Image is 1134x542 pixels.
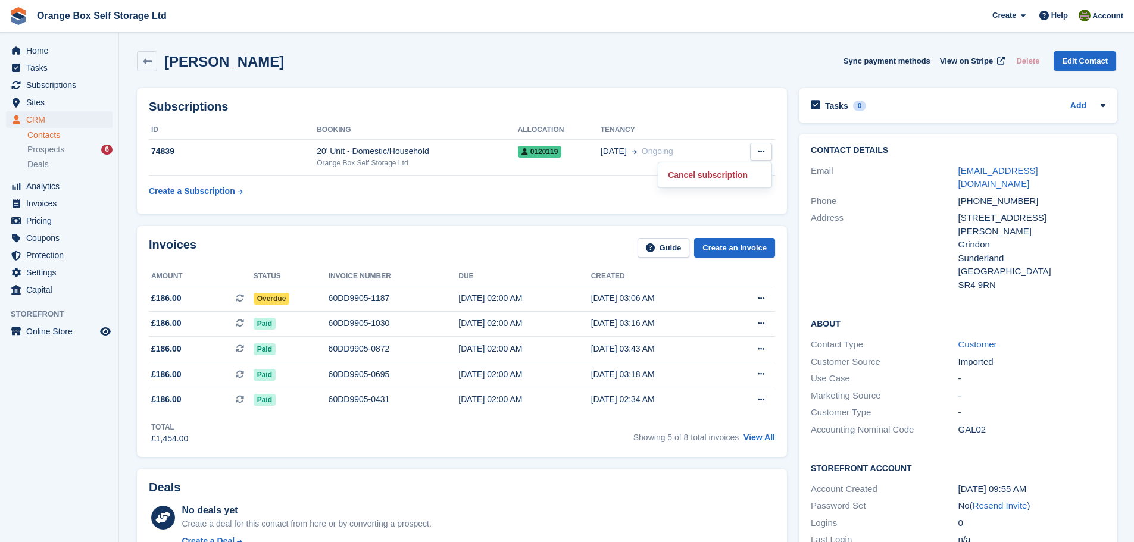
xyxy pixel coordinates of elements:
[27,144,64,155] span: Prospects
[26,42,98,59] span: Home
[26,323,98,340] span: Online Store
[254,369,276,381] span: Paid
[633,433,739,442] span: Showing 5 of 8 total invoices
[825,101,848,111] h2: Tasks
[958,355,1105,369] div: Imported
[151,393,182,406] span: £186.00
[329,317,459,330] div: 60DD9905-1030
[6,94,113,111] a: menu
[26,230,98,246] span: Coupons
[27,130,113,141] a: Contacts
[6,247,113,264] a: menu
[6,212,113,229] a: menu
[591,343,723,355] div: [DATE] 03:43 AM
[958,406,1105,419] div: -
[164,54,284,70] h2: [PERSON_NAME]
[1011,51,1044,71] button: Delete
[26,281,98,298] span: Capital
[6,178,113,195] a: menu
[743,433,775,442] a: View All
[149,180,243,202] a: Create a Subscription
[591,368,723,381] div: [DATE] 03:18 AM
[958,252,1105,265] div: Sunderland
[6,111,113,128] a: menu
[458,317,591,330] div: [DATE] 02:00 AM
[151,368,182,381] span: £186.00
[151,317,182,330] span: £186.00
[26,111,98,128] span: CRM
[11,308,118,320] span: Storefront
[1079,10,1091,21] img: Pippa White
[27,158,113,171] a: Deals
[149,145,317,158] div: 74839
[317,158,518,168] div: Orange Box Self Storage Ltd
[26,178,98,195] span: Analytics
[458,292,591,305] div: [DATE] 02:00 AM
[254,293,290,305] span: Overdue
[254,343,276,355] span: Paid
[26,247,98,264] span: Protection
[811,483,958,496] div: Account Created
[811,389,958,403] div: Marketing Source
[26,264,98,281] span: Settings
[1070,99,1086,113] a: Add
[6,230,113,246] a: menu
[694,238,775,258] a: Create an Invoice
[26,59,98,76] span: Tasks
[6,59,113,76] a: menu
[6,42,113,59] a: menu
[27,159,49,170] span: Deals
[149,100,775,114] h2: Subscriptions
[182,518,431,530] div: Create a deal for this contact from here or by converting a prospect.
[958,238,1105,252] div: Grindon
[940,55,993,67] span: View on Stripe
[958,195,1105,208] div: [PHONE_NUMBER]
[970,500,1030,510] span: ( )
[642,146,673,156] span: Ongoing
[811,372,958,386] div: Use Case
[6,281,113,298] a: menu
[151,292,182,305] span: £186.00
[1051,10,1068,21] span: Help
[958,423,1105,437] div: GAL02
[958,483,1105,496] div: [DATE] 09:55 AM
[601,121,730,140] th: Tenancy
[458,368,591,381] div: [DATE] 02:00 AM
[151,343,182,355] span: £186.00
[329,292,459,305] div: 60DD9905-1187
[6,77,113,93] a: menu
[151,433,188,445] div: £1,454.00
[811,317,1105,329] h2: About
[101,145,113,155] div: 6
[149,238,196,258] h2: Invoices
[973,500,1027,510] a: Resend Invite
[518,146,562,158] span: 0120119
[853,101,867,111] div: 0
[26,212,98,229] span: Pricing
[254,394,276,406] span: Paid
[10,7,27,25] img: stora-icon-8386f47178a22dfd0bd8f6a31ec36ba5ce8667c1dd55bd0f319d3a0aa187defe.svg
[958,339,997,349] a: Customer
[811,355,958,369] div: Customer Source
[98,324,113,339] a: Preview store
[811,211,958,292] div: Address
[254,267,329,286] th: Status
[638,238,690,258] a: Guide
[844,51,930,71] button: Sync payment methods
[182,503,431,518] div: No deals yet
[32,6,171,26] a: Orange Box Self Storage Ltd
[26,195,98,212] span: Invoices
[591,317,723,330] div: [DATE] 03:16 AM
[811,195,958,208] div: Phone
[458,267,591,286] th: Due
[958,499,1105,513] div: No
[958,516,1105,530] div: 0
[811,423,958,437] div: Accounting Nominal Code
[958,278,1105,292] div: SR4 9RN
[458,343,591,355] div: [DATE] 02:00 AM
[317,121,518,140] th: Booking
[663,167,767,183] p: Cancel subscription
[458,393,591,406] div: [DATE] 02:00 AM
[958,389,1105,403] div: -
[26,94,98,111] span: Sites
